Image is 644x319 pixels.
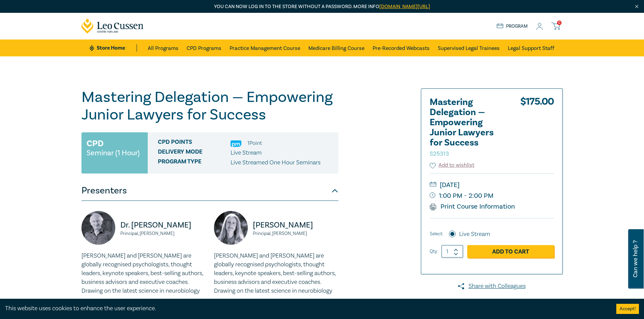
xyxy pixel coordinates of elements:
a: Add to Cart [467,245,554,258]
a: Print Course Information [430,202,515,211]
a: CPD Programs [187,39,221,56]
img: Close [634,4,640,9]
a: Read More [81,298,103,304]
span: 0 [557,21,562,25]
li: 1 Point [247,139,262,148]
img: Practice Management & Business Skills [231,140,241,147]
a: Legal Support Staff [508,39,554,56]
span: CPD Points [158,139,231,148]
small: Seminar (1 Hour) [87,150,140,156]
a: Pre-Recorded Webcasts [373,39,430,56]
span: Can we help ? [632,233,639,285]
a: Supervised Legal Trainees [438,39,500,56]
h3: CPD [87,137,103,150]
img: https://s3.ap-southeast-2.amazonaws.com/leo-cussen-store-production-content/Contacts/Bob%20Murray... [81,211,115,245]
span: Select: [430,230,443,238]
small: [DATE] [430,180,554,190]
button: Add to wishlist [430,161,475,169]
a: Program [497,23,528,30]
a: All Programs [148,39,178,56]
p: [PERSON_NAME] [253,220,338,231]
p: [PERSON_NAME] and [PERSON_NAME] are globally recognised psychologists, thought leaders, keynote s... [214,251,338,295]
small: Principal, [PERSON_NAME] [253,231,338,236]
p: Live Streamed One Hour Seminars [231,158,320,167]
a: [DOMAIN_NAME][URL] [379,3,430,10]
h1: Mastering Delegation — Empowering Junior Lawyers for Success [81,88,338,124]
a: Store Home [90,44,137,52]
p: Dr. [PERSON_NAME] [120,220,206,231]
button: Presenters [81,181,338,201]
a: Practice Management Course [230,39,300,56]
img: https://s3.ap-southeast-2.amazonaws.com/leo-cussen-store-production-content/Contacts/Alicia%20For... [214,211,248,245]
label: Qty [430,248,437,255]
small: 1:00 PM - 2:00 PM [430,190,554,201]
p: You can now log in to the store without a password. More info [81,3,563,10]
p: [PERSON_NAME] and [PERSON_NAME] are globally recognised psychologists, thought leaders, keynote s... [81,251,206,295]
div: $ 175.00 [520,97,554,161]
small: Principal, [PERSON_NAME] [120,231,206,236]
span: Live Stream [231,149,262,157]
small: S25313 [430,150,449,158]
input: 1 [442,245,463,258]
a: Share with Colleagues [421,282,563,291]
span: Delivery Mode [158,149,231,157]
h2: Mastering Delegation — Empowering Junior Lawyers for Success [430,97,504,158]
div: This website uses cookies to enhance the user experience. [5,304,606,313]
label: Live Stream [459,230,490,239]
span: Program type [158,158,231,167]
a: Medicare Billing Course [308,39,364,56]
a: Read More [214,298,236,304]
button: Accept cookies [616,304,639,314]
